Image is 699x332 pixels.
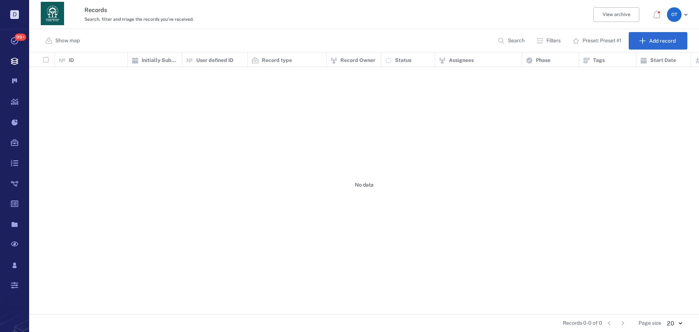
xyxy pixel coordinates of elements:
button: Show map [41,32,86,50]
p: Filters [546,37,561,44]
img: Georgia Department of Human Services logo [41,2,64,25]
p: Record type [262,57,292,64]
button: Search [493,32,530,50]
div: 20 [661,319,687,328]
button: Filters [532,32,566,50]
button: Preset: Preset #1 [568,32,627,50]
nav: pagination navigation [602,317,630,329]
p: Preset: Preset #1 [582,37,621,44]
span: 99+ [15,34,26,41]
p: Initially Submitted Date [142,57,178,64]
p: Assignees [449,57,474,64]
p: ID [69,57,74,64]
p: Show map [55,37,80,44]
p: Start Date [650,57,676,64]
a: Go home [41,2,64,28]
p: Tags [593,57,605,64]
p: Phase [536,57,550,64]
h3: Records [84,6,481,15]
button: View archive [593,7,639,22]
button: Add record [629,32,687,50]
p: Record Owner [340,57,375,64]
p: D [10,10,19,19]
p: Status [395,57,411,64]
div: O T [667,7,682,22]
p: Search [508,37,525,44]
span: Page size [639,320,661,327]
p: User defined ID [196,57,233,64]
span: Records 0-0 of 0 [563,320,602,327]
button: OT [667,7,690,22]
span: Search, filter and triage the records you've received. [84,17,194,22]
